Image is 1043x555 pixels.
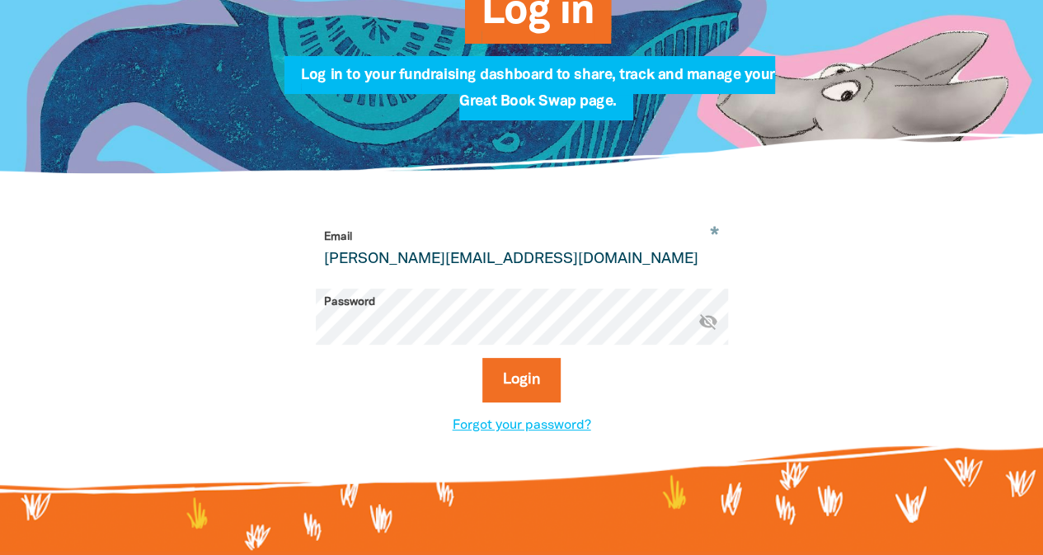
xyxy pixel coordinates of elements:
button: Login [482,358,561,402]
i: Hide password [698,311,718,331]
span: Log in to your fundraising dashboard to share, track and manage your Great Book Swap page. [301,68,774,120]
button: visibility_off [698,311,718,333]
a: Forgot your password? [453,420,591,431]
